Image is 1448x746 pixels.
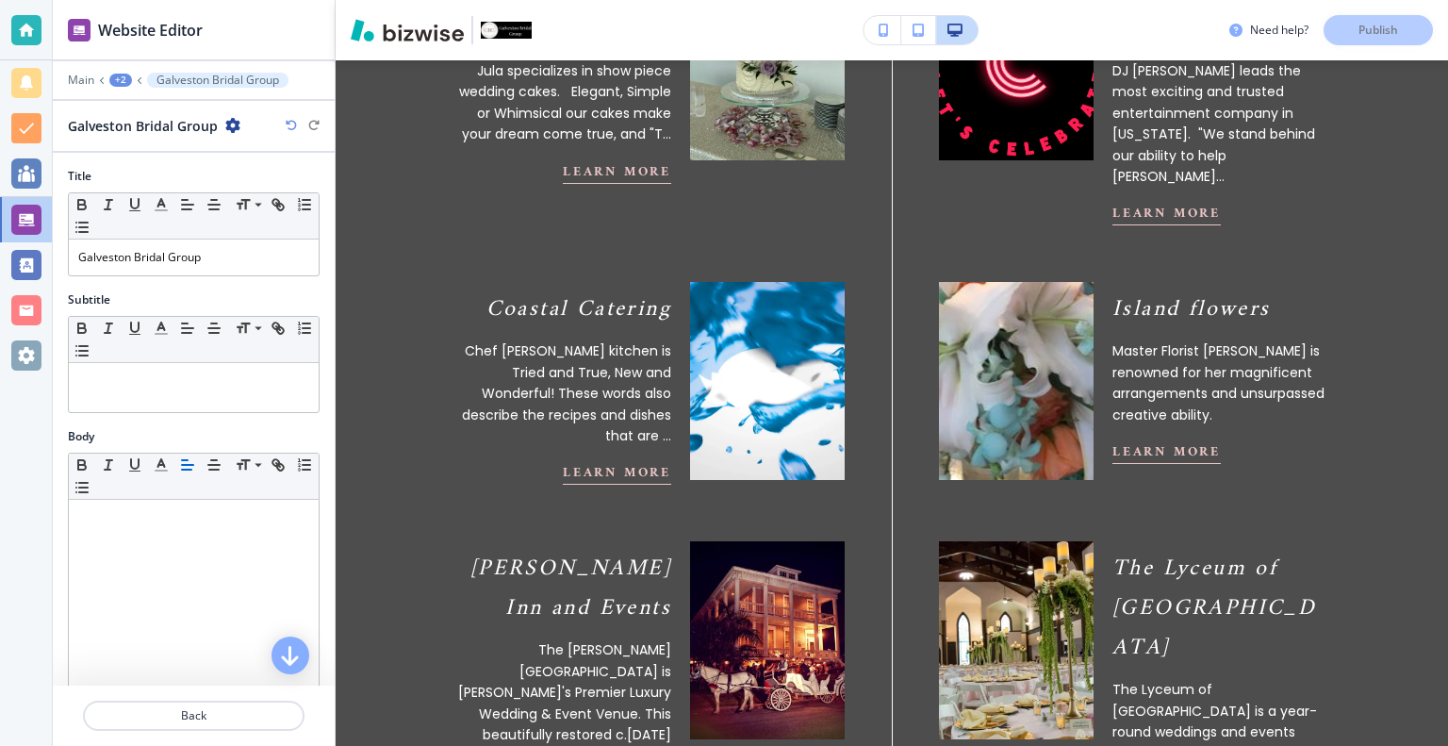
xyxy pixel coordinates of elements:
[454,290,671,330] p: Coastal Catering
[1112,550,1329,669] p: The Lyceum of [GEOGRAPHIC_DATA]
[454,341,671,447] p: Chef [PERSON_NAME] kitchen is Tried and True, New and Wonderful! These words also describe the re...
[563,160,671,184] button: Learn More
[690,542,845,740] img: <p>Lasker Inn and Events</p>
[939,283,1094,481] img: <p>Island flowers</p>
[156,74,279,87] p: Galveston Bridal Group
[1112,60,1329,187] p: DJ [PERSON_NAME] leads the most exciting and trusted entertainment company in [US_STATE]. "We sta...
[563,462,671,486] button: Learn More
[454,550,671,629] p: [PERSON_NAME] Inn and Events
[83,701,304,731] button: Back
[351,19,464,41] img: Bizwise Logo
[1250,22,1308,39] h3: Need help?
[68,19,90,41] img: editor icon
[939,542,1094,740] img: <p>The Lyceum of Galveston</p>
[690,283,845,481] video: <p>Coastal Catering</p>
[1112,290,1329,330] p: Island flowers
[68,74,94,87] button: Main
[68,116,218,136] h2: Galveston Bridal Group
[98,19,203,41] h2: Website Editor
[68,168,91,185] h2: Title
[78,249,309,266] p: Galveston Bridal Group
[85,707,303,724] p: Back
[109,74,132,87] button: +2
[147,73,288,88] button: Galveston Bridal Group
[1112,341,1329,426] p: Master Florist [PERSON_NAME] is renowned for her magnificent arrangements and unsurpassed creativ...
[481,22,532,40] img: Your Logo
[454,60,671,145] p: Jula specializes in show piece wedding cakes. Elegant, Simple or Whimsical our cakes make your dr...
[68,428,94,445] h2: Body
[1112,440,1221,464] button: Learn More
[68,291,110,308] h2: Subtitle
[1112,203,1221,226] button: Learn More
